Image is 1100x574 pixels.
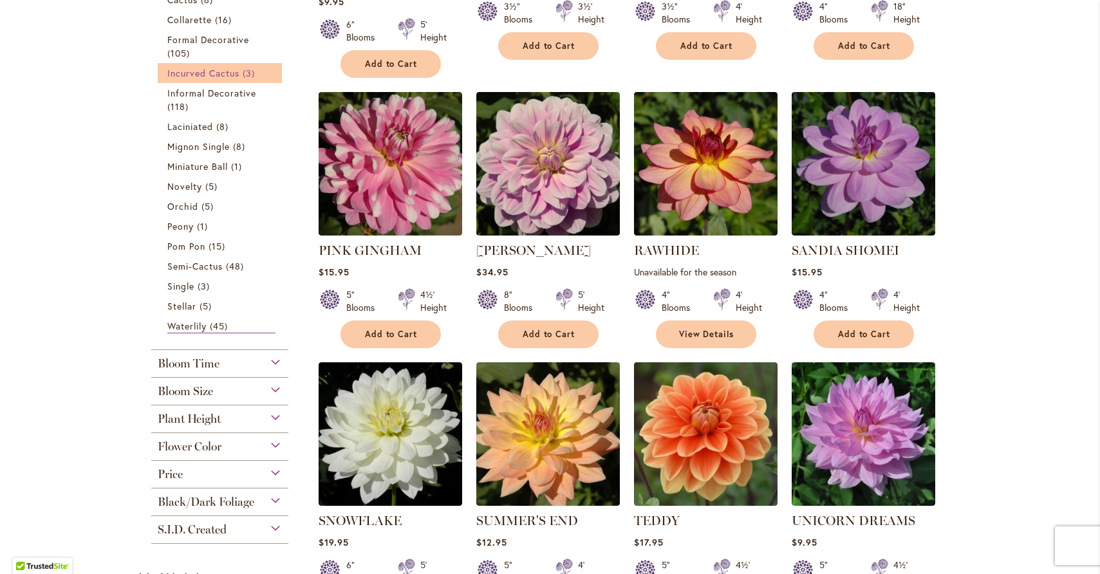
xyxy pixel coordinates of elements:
a: SNOWFLAKE [319,496,462,508]
a: UNICORN DREAMS [792,496,935,508]
span: Incurved Cactus [167,67,240,79]
a: Randi Dawn [476,226,620,238]
a: SUMMER'S END [476,496,620,508]
a: Stellar 5 [167,299,276,313]
a: Peony 1 [167,219,276,233]
span: 3 [243,66,258,80]
span: $17.95 [634,536,664,548]
button: Add to Cart [498,32,599,60]
span: $9.95 [792,536,817,548]
a: RAWHIDE [634,226,778,238]
div: 4" Blooms [819,288,855,314]
span: Peony [167,220,194,232]
span: Add to Cart [838,41,891,51]
div: 5' Height [420,18,447,44]
a: [PERSON_NAME] [476,243,591,258]
span: Stellar [167,300,196,312]
span: 118 [167,100,192,113]
div: 4" Blooms [662,288,698,314]
a: Semi-Cactus 48 [167,259,276,273]
div: 5" Blooms [346,288,382,314]
a: TEDDY [634,513,680,528]
span: 48 [226,259,247,273]
button: Add to Cart [656,32,756,60]
span: Miniature Ball [167,160,228,172]
img: Teddy [634,362,778,506]
span: Formal Decorative [167,33,250,46]
span: Mignon Single [167,140,230,153]
span: Bloom Time [158,356,219,371]
div: 8" Blooms [504,288,540,314]
button: Add to Cart [814,320,914,348]
img: PINK GINGHAM [319,92,462,236]
span: 8 [233,140,248,153]
span: 5 [201,199,217,213]
a: Teddy [634,496,778,508]
span: Add to Cart [365,329,418,340]
div: 4' Height [736,288,762,314]
span: Orchid [167,200,198,212]
iframe: Launch Accessibility Center [10,528,46,564]
p: Unavailable for the season [634,266,778,278]
a: Pom Pon 15 [167,239,276,253]
img: SANDIA SHOMEI [792,92,935,236]
span: Novelty [167,180,202,192]
span: View Details [679,329,734,340]
a: RAWHIDE [634,243,699,258]
a: Incurved Cactus 3 [167,66,276,80]
span: Add to Cart [523,41,575,51]
span: Add to Cart [523,329,575,340]
a: Informal Decorative 118 [167,86,276,113]
span: Black/Dark Foliage [158,495,254,509]
a: SUMMER'S END [476,513,578,528]
span: Plant Height [158,412,221,426]
span: Single [167,280,194,292]
span: Pom Pon [167,240,205,252]
button: Add to Cart [498,320,599,348]
span: Add to Cart [838,329,891,340]
span: Flower Color [158,440,221,454]
img: SNOWFLAKE [319,362,462,506]
button: Add to Cart [340,320,441,348]
a: SANDIA SHOMEI [792,226,935,238]
span: Laciniated [167,120,214,133]
button: Add to Cart [814,32,914,60]
span: 1 [197,219,211,233]
span: 5 [200,299,215,313]
span: Waterlily [167,320,207,332]
button: Add to Cart [340,50,441,78]
a: Miniature Ball 1 [167,160,276,173]
span: 16 [215,13,235,26]
span: $15.95 [319,266,350,278]
span: Informal Decorative [167,87,257,99]
span: $15.95 [792,266,823,278]
span: $12.95 [476,536,507,548]
span: 15 [209,239,228,253]
img: UNICORN DREAMS [792,362,935,506]
span: Semi-Cactus [167,260,223,272]
span: 8 [216,120,232,133]
div: 5' Height [578,288,604,314]
span: 3 [198,279,213,293]
a: SNOWFLAKE [319,513,402,528]
span: S.I.D. Created [158,523,227,537]
div: 6" Blooms [346,18,382,44]
a: Orchid 5 [167,199,276,213]
a: Single 3 [167,279,276,293]
a: Novelty 5 [167,180,276,193]
a: Waterlily 45 [167,319,276,333]
a: Formal Decorative 105 [167,33,276,60]
a: PINK GINGHAM [319,226,462,238]
span: Bloom Size [158,384,213,398]
a: Collarette 16 [167,13,276,26]
span: Add to Cart [680,41,733,51]
div: 4½' Height [420,288,447,314]
span: $34.95 [476,266,508,278]
span: Price [158,467,183,481]
span: 5 [205,180,221,193]
a: View Details [656,320,756,348]
a: PINK GINGHAM [319,243,422,258]
a: Mignon Single 8 [167,140,276,153]
span: $19.95 [319,536,349,548]
span: 1 [231,160,245,173]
